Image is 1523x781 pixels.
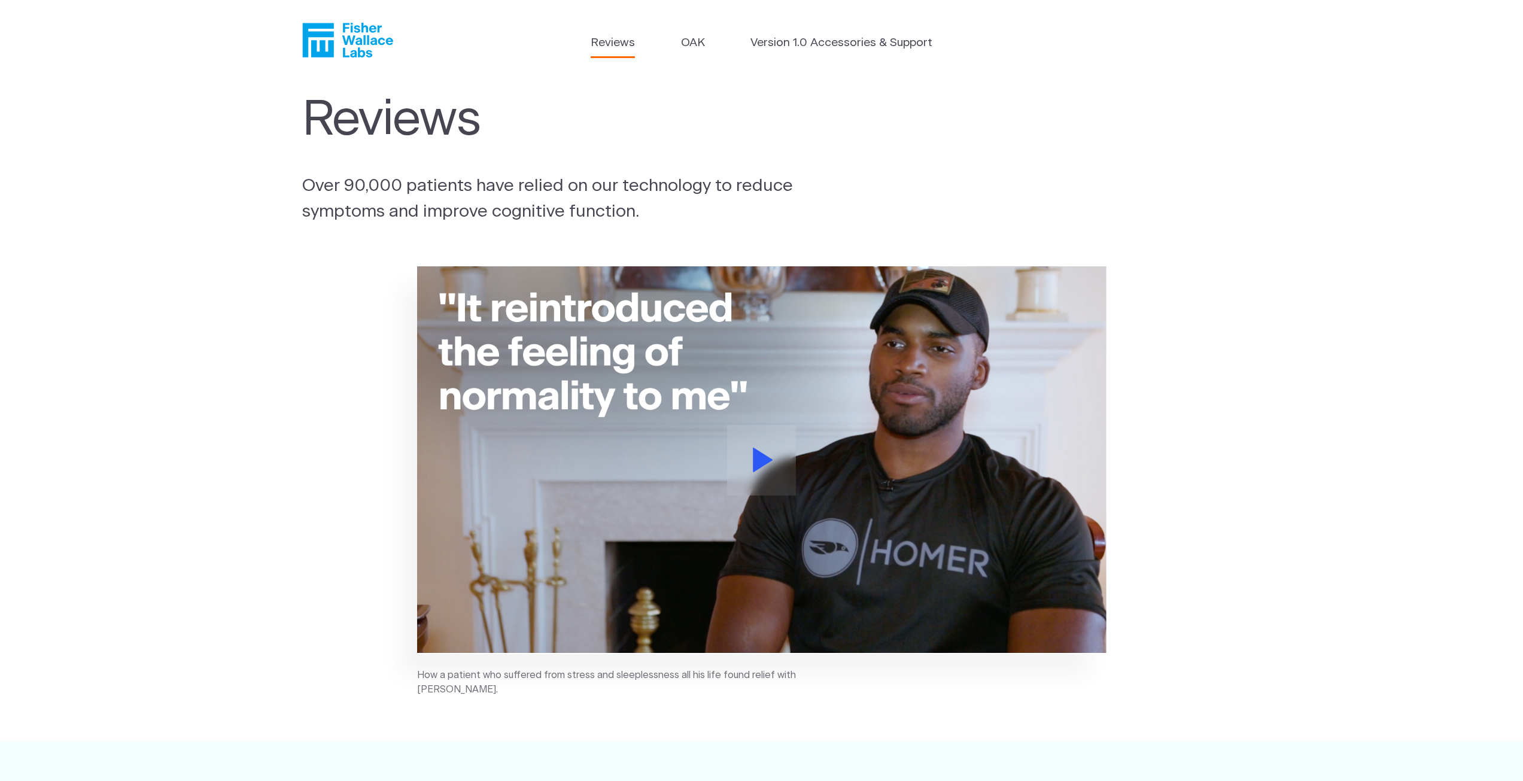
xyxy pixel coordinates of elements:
[681,35,705,52] a: OAK
[302,92,819,149] h1: Reviews
[753,448,773,472] svg: Play
[302,23,393,57] a: Fisher Wallace
[591,35,635,52] a: Reviews
[750,35,932,52] a: Version 1.0 Accessories & Support
[302,173,825,224] p: Over 90,000 patients have relied on our technology to reduce symptoms and improve cognitive funct...
[417,668,806,697] figcaption: How a patient who suffered from stress and sleeplessness all his life found relief with [PERSON_N...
